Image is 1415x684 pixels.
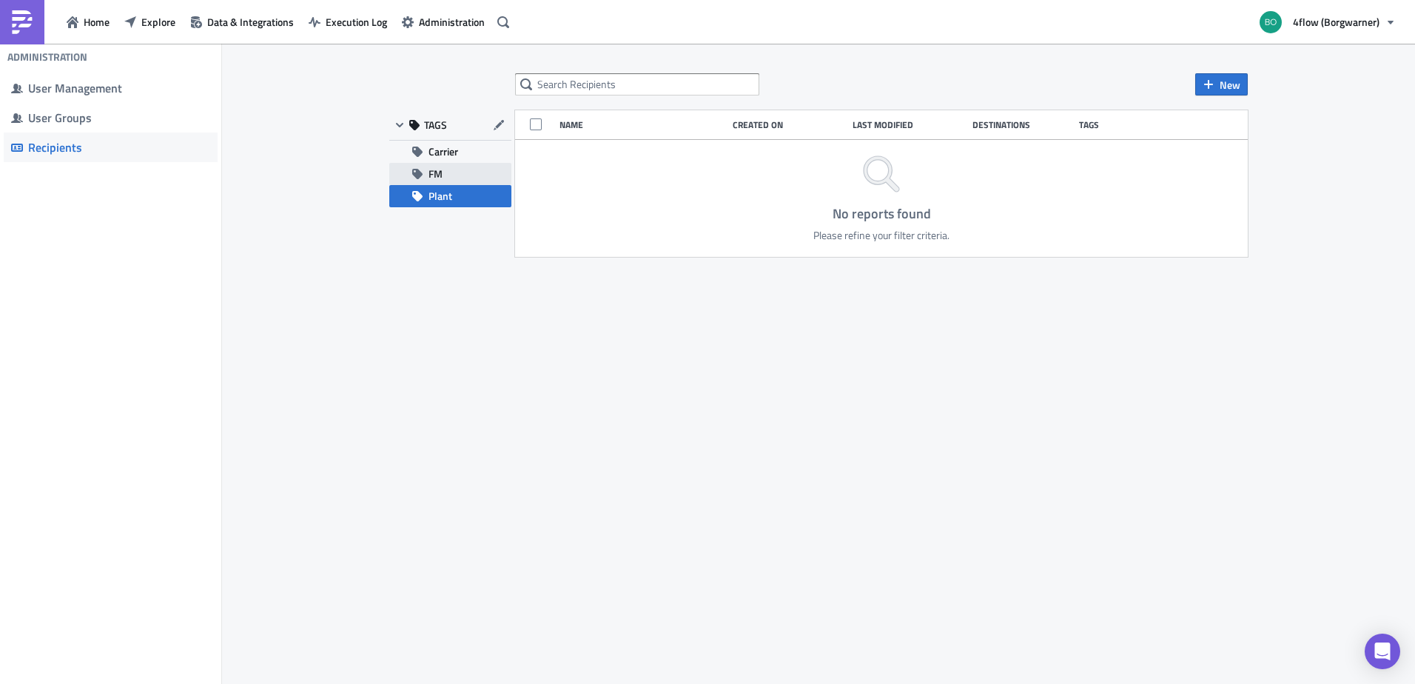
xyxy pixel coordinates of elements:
[59,10,117,33] button: Home
[515,73,759,95] input: Search Recipients
[559,119,725,130] div: Name
[428,185,452,207] span: Plant
[28,110,210,125] div: User Groups
[1258,10,1283,35] img: Avatar
[428,141,458,163] span: Carrier
[1365,634,1400,669] div: Open Intercom Messenger
[326,14,387,30] span: Execution Log
[428,163,443,185] span: FM
[972,119,1072,130] div: Destinations
[207,14,294,30] span: Data & Integrations
[117,10,183,33] button: Explore
[141,14,175,30] span: Explore
[813,229,950,242] div: Please refine your filter criteria.
[28,81,210,95] div: User Management
[84,14,110,30] span: Home
[389,163,511,185] button: FM
[1079,119,1152,130] div: Tags
[394,10,492,33] button: Administration
[301,10,394,33] button: Execution Log
[1251,6,1404,38] button: 4flow (Borgwarner)
[813,207,950,221] h4: No reports found
[7,50,87,64] h4: Administration
[1195,73,1248,95] button: New
[10,10,34,34] img: PushMetrics
[733,119,845,130] div: Created On
[389,185,511,207] button: Plant
[1293,14,1379,30] span: 4flow (Borgwarner)
[28,140,210,155] div: Recipients
[424,118,447,132] span: TAGS
[853,119,965,130] div: Last Modified
[419,14,485,30] span: Administration
[389,141,511,163] button: Carrier
[183,10,301,33] button: Data & Integrations
[1220,77,1240,93] span: New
